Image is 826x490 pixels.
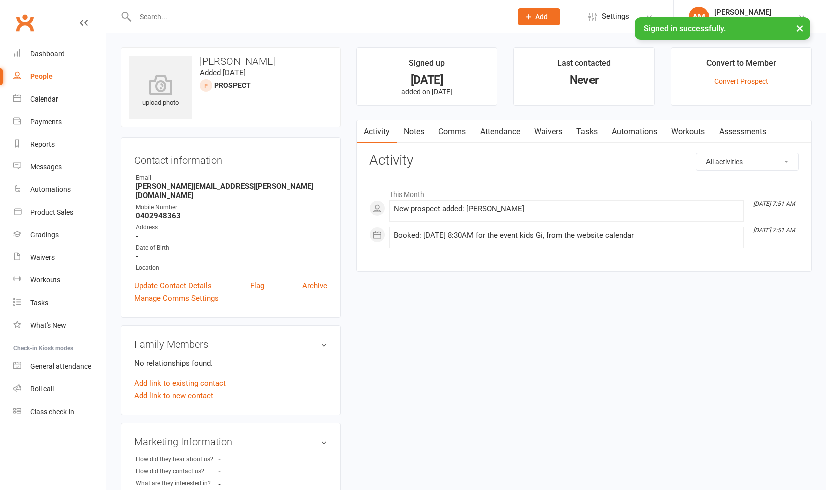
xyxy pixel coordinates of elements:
div: People [30,72,53,80]
span: Settings [602,5,629,28]
a: Assessments [712,120,773,143]
a: Add link to existing contact [134,377,226,389]
div: New prospect added: [PERSON_NAME] [394,205,739,213]
a: Comms [431,120,473,143]
a: Calendar [13,88,106,111]
strong: 0402948363 [136,211,327,220]
div: Automations [30,185,71,193]
div: Booked: [DATE] 8:30AM for the event kids Gi, from the website calendar [394,231,739,240]
strong: - [218,480,276,488]
h3: [PERSON_NAME] [129,56,332,67]
a: Activity [357,120,397,143]
div: Mobile Number [136,203,327,212]
div: Atos [GEOGRAPHIC_DATA] [714,17,798,26]
span: Signed in successfully. [644,24,726,33]
a: Tasks [569,120,605,143]
div: Roll call [30,385,54,393]
a: Roll call [13,378,106,401]
a: General attendance kiosk mode [13,355,106,378]
a: Class kiosk mode [13,401,106,423]
div: Workouts [30,276,60,284]
strong: - [218,456,276,463]
a: Archive [302,280,327,292]
a: Flag [250,280,264,292]
a: Manage Comms Settings [134,292,219,304]
a: Gradings [13,224,106,246]
div: Product Sales [30,208,73,216]
a: Dashboard [13,43,106,65]
div: Location [136,263,327,273]
a: Payments [13,111,106,133]
div: Email [136,173,327,183]
div: General attendance [30,362,91,370]
div: Class check-in [30,408,74,416]
div: Waivers [30,253,55,261]
a: Clubworx [12,10,37,35]
a: Reports [13,133,106,156]
a: What's New [13,314,106,337]
div: [PERSON_NAME] [714,8,798,17]
div: Signed up [409,57,445,75]
a: Tasks [13,291,106,314]
a: Notes [397,120,431,143]
div: Tasks [30,299,48,307]
a: Waivers [13,246,106,269]
a: Waivers [527,120,569,143]
a: Convert Prospect [714,77,768,85]
h3: Marketing Information [134,436,327,447]
div: Messages [30,163,62,171]
a: Automations [13,178,106,201]
h3: Family Members [134,339,327,350]
div: Dashboard [30,50,65,58]
div: Calendar [30,95,58,103]
a: People [13,65,106,88]
strong: - [136,252,327,261]
div: What are they interested in? [136,479,218,488]
strong: - [218,468,276,475]
p: added on [DATE] [366,88,488,96]
a: Attendance [473,120,527,143]
div: Last contacted [557,57,611,75]
div: Address [136,223,327,232]
span: Add [535,13,548,21]
div: Payments [30,118,62,126]
h3: Contact information [134,151,327,166]
button: Add [518,8,560,25]
div: [DATE] [366,75,488,85]
strong: [PERSON_NAME][EMAIL_ADDRESS][PERSON_NAME][DOMAIN_NAME] [136,182,327,200]
input: Search... [132,10,505,24]
strong: - [136,232,327,241]
a: Messages [13,156,106,178]
div: Date of Birth [136,243,327,253]
a: Add link to new contact [134,389,213,402]
a: Automations [605,120,664,143]
a: Update Contact Details [134,280,212,292]
a: Product Sales [13,201,106,224]
h3: Activity [369,153,799,168]
a: Workouts [13,269,106,291]
i: [DATE] 7:51 AM [753,200,795,207]
p: No relationships found. [134,357,327,369]
div: Never [523,75,645,85]
a: Workouts [664,120,712,143]
snap: prospect [214,81,251,89]
div: Reports [30,140,55,148]
div: upload photo [129,75,192,108]
div: How did they contact us? [136,467,218,476]
div: How did they hear about us? [136,455,218,464]
div: AM [689,7,709,27]
div: What's New [30,321,66,329]
div: Gradings [30,231,59,239]
button: × [791,17,809,39]
li: This Month [369,184,799,200]
div: Convert to Member [706,57,776,75]
i: [DATE] 7:51 AM [753,227,795,234]
time: Added [DATE] [200,68,246,77]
